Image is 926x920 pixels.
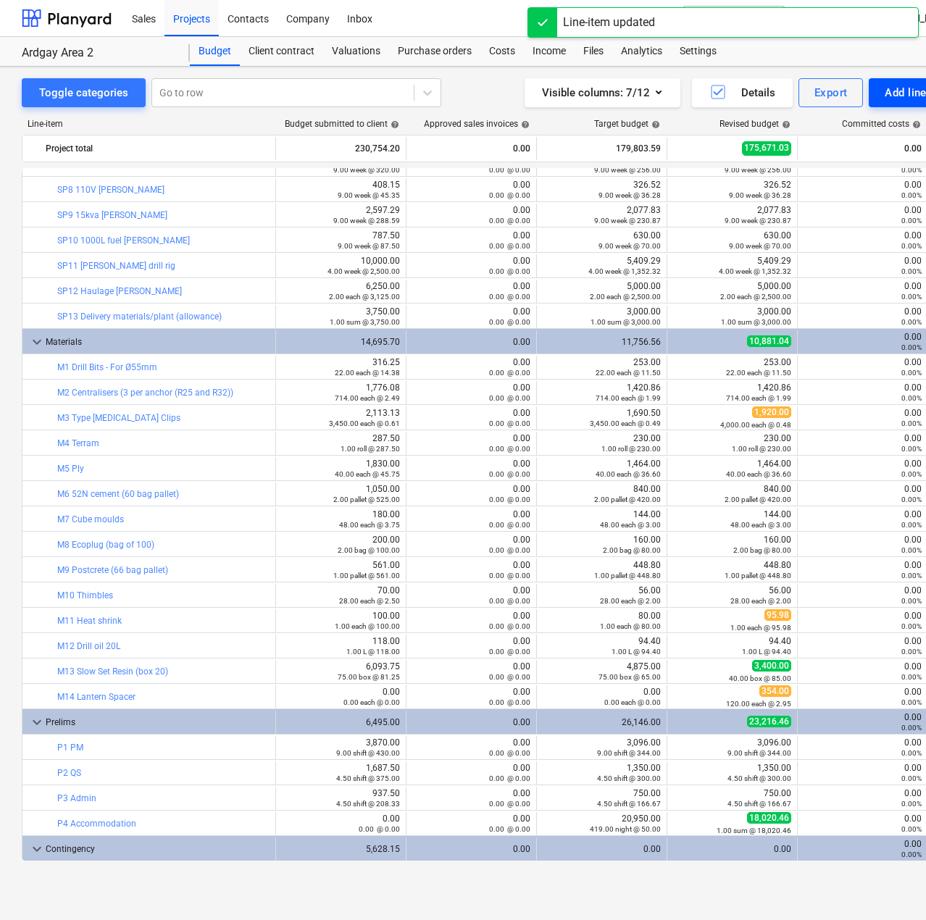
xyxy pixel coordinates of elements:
[543,484,661,504] div: 840.00
[543,611,661,631] div: 80.00
[804,661,922,682] div: 0.00
[489,394,530,402] small: 0.00 @ 0.00
[720,421,791,429] small: 4,000.00 each @ 0.48
[594,166,661,174] small: 9.00 week @ 256.00
[725,166,791,174] small: 9.00 week @ 256.00
[57,413,180,423] a: M3 Type [MEDICAL_DATA] Clips
[489,242,530,250] small: 0.00 @ 0.00
[901,318,922,326] small: 0.00%
[282,180,400,200] div: 408.15
[489,495,530,503] small: 0.00 @ 0.00
[543,357,661,377] div: 253.00
[673,306,791,327] div: 3,000.00
[730,624,791,632] small: 1.00 each @ 95.98
[282,535,400,555] div: 200.00
[901,470,922,478] small: 0.00%
[282,357,400,377] div: 316.25
[57,388,233,398] a: M2 Centralisers (3 per anchor (R25 and R32))
[719,267,791,275] small: 4.00 week @ 1,352.32
[346,648,400,656] small: 1.00 L @ 118.00
[612,648,661,656] small: 1.00 L @ 94.40
[604,698,661,706] small: 0.00 each @ 0.00
[600,622,661,630] small: 1.00 each @ 80.00
[804,560,922,580] div: 0.00
[190,37,240,66] a: Budget
[543,382,661,403] div: 1,420.86
[46,711,270,734] div: Prelims
[543,306,661,327] div: 3,000.00
[543,560,661,580] div: 448.80
[804,611,922,631] div: 0.00
[543,585,661,606] div: 56.00
[57,590,113,601] a: M10 Thimbles
[323,37,389,66] div: Valuations
[57,641,120,651] a: M12 Drill oil 20L
[804,484,922,504] div: 0.00
[489,597,530,605] small: 0.00 @ 0.00
[742,648,791,656] small: 1.00 L @ 94.40
[600,597,661,605] small: 28.00 each @ 2.00
[338,191,400,199] small: 9.00 week @ 45.35
[489,369,530,377] small: 0.00 @ 0.00
[489,648,530,656] small: 0.00 @ 0.00
[424,119,530,129] div: Approved sales invoices
[489,191,530,199] small: 0.00 @ 0.00
[563,14,655,31] div: Line-item updated
[240,37,323,66] div: Client contract
[22,78,146,107] button: Toggle categories
[594,217,661,225] small: 9.00 week @ 230.87
[721,318,791,326] small: 1.00 sum @ 3,000.00
[543,137,661,160] div: 179,803.59
[598,673,661,681] small: 75.00 box @ 65.00
[594,572,661,580] small: 1.00 pallet @ 448.80
[22,46,172,61] div: Ardgay Area 2
[901,572,922,580] small: 0.00%
[673,433,791,453] div: 230.00
[600,521,661,529] small: 48.00 each @ 3.00
[57,210,167,220] a: SP9 15kva [PERSON_NAME]
[901,419,922,427] small: 0.00%
[673,535,791,555] div: 160.00
[282,281,400,301] div: 6,250.00
[804,180,922,200] div: 0.00
[489,267,530,275] small: 0.00 @ 0.00
[412,535,530,555] div: 0.00
[901,267,922,275] small: 0.00%
[729,242,791,250] small: 9.00 week @ 70.00
[412,382,530,403] div: 0.00
[732,445,791,453] small: 1.00 roll @ 230.00
[598,242,661,250] small: 9.00 week @ 70.00
[285,119,399,129] div: Budget submitted to client
[282,230,400,251] div: 787.50
[673,382,791,403] div: 1,420.86
[489,470,530,478] small: 0.00 @ 0.00
[725,572,791,580] small: 1.00 pallet @ 448.80
[333,495,400,503] small: 2.00 pallet @ 525.00
[901,166,922,174] small: 0.00%
[543,535,661,555] div: 160.00
[412,509,530,530] div: 0.00
[518,120,530,129] span: help
[729,674,791,682] small: 40.00 box @ 85.00
[28,840,46,858] span: keyboard_arrow_down
[282,560,400,580] div: 561.00
[543,180,661,200] div: 326.52
[282,636,400,656] div: 118.00
[673,484,791,504] div: 840.00
[282,687,400,707] div: 0.00
[489,521,530,529] small: 0.00 @ 0.00
[719,119,791,129] div: Revised budget
[901,242,922,250] small: 0.00%
[57,793,96,803] a: P3 Admin
[901,495,922,503] small: 0.00%
[901,673,922,681] small: 0.00%
[726,394,791,402] small: 714.00 each @ 1.99
[333,217,400,225] small: 9.00 week @ 288.59
[673,459,791,479] div: 1,464.00
[591,318,661,326] small: 1.00 sum @ 3,000.00
[901,445,922,453] small: 0.00%
[412,357,530,377] div: 0.00
[329,419,400,427] small: 3,450.00 each @ 0.61
[57,666,168,677] a: M13 Slow Set Resin (box 20)
[673,560,791,580] div: 448.80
